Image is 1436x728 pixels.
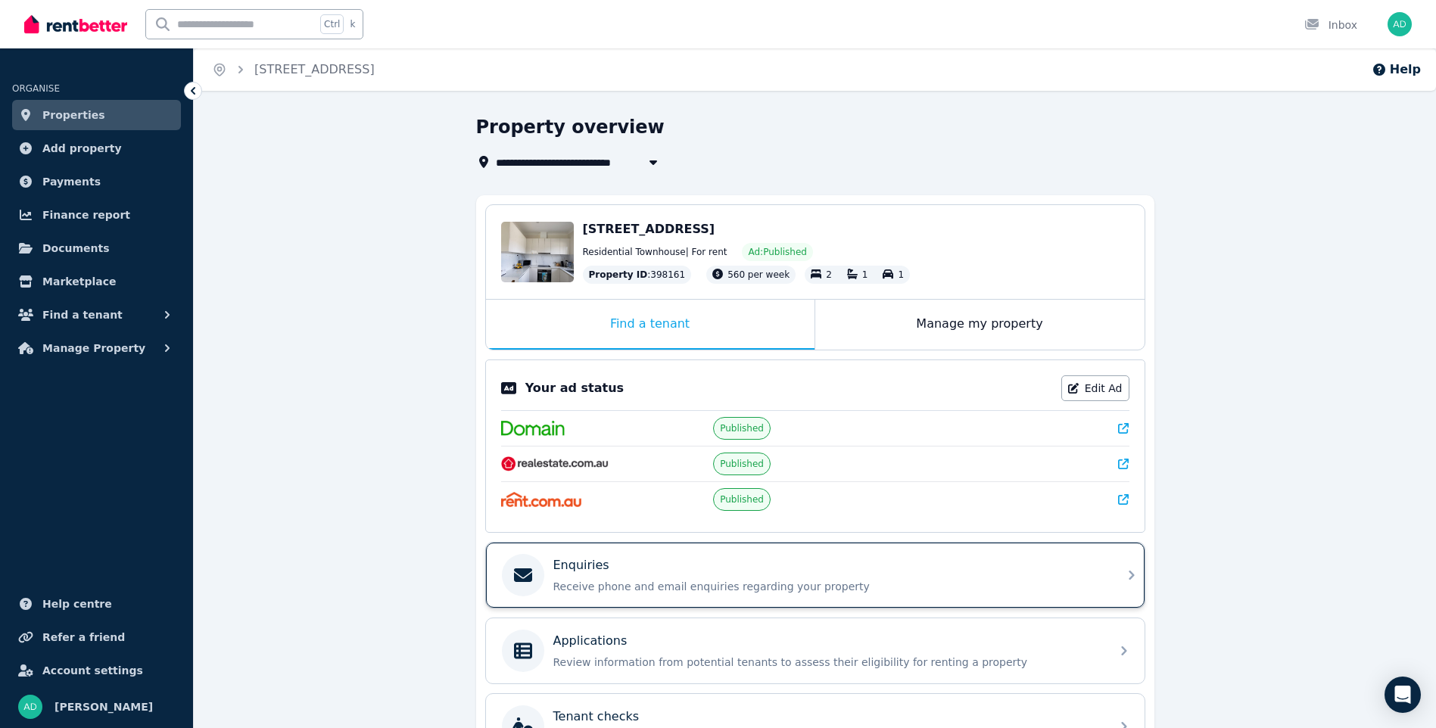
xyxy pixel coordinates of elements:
span: Properties [42,106,105,124]
span: [PERSON_NAME] [55,698,153,716]
span: Residential Townhouse | For rent [583,246,727,258]
a: Payments [12,166,181,197]
button: Manage Property [12,333,181,363]
span: [STREET_ADDRESS] [583,222,715,236]
span: Ctrl [320,14,344,34]
img: Ajit DANGAL [18,695,42,719]
button: Find a tenant [12,300,181,330]
img: RentBetter [24,13,127,36]
span: Add property [42,139,122,157]
a: [STREET_ADDRESS] [254,62,375,76]
span: Help centre [42,595,112,613]
span: Account settings [42,661,143,680]
span: 560 per week [727,269,790,280]
img: Domain.com.au [501,421,565,436]
div: : 398161 [583,266,692,284]
a: Account settings [12,655,181,686]
p: Receive phone and email enquiries regarding your property [553,579,1101,594]
div: Manage my property [815,300,1145,350]
a: Refer a friend [12,622,181,652]
span: Payments [42,173,101,191]
p: Review information from potential tenants to assess their eligibility for renting a property [553,655,1101,670]
h1: Property overview [476,115,665,139]
a: Help centre [12,589,181,619]
span: 1 [898,269,904,280]
a: Add property [12,133,181,163]
span: 2 [826,269,832,280]
div: Find a tenant [486,300,815,350]
a: Marketplace [12,266,181,297]
span: k [350,18,355,30]
span: Published [720,422,764,434]
p: Your ad status [525,379,624,397]
img: Rent.com.au [501,492,582,507]
span: Property ID [589,269,648,281]
nav: Breadcrumb [194,48,393,91]
span: Refer a friend [42,628,125,646]
img: Ajit DANGAL [1388,12,1412,36]
span: Published [720,493,764,506]
span: Manage Property [42,339,145,357]
a: Properties [12,100,181,130]
a: EnquiriesReceive phone and email enquiries regarding your property [486,543,1145,608]
img: RealEstate.com.au [501,456,609,471]
span: ORGANISE [12,83,60,94]
span: Published [720,458,764,470]
span: 1 [862,269,868,280]
a: ApplicationsReview information from potential tenants to assess their eligibility for renting a p... [486,618,1145,683]
a: Edit Ad [1061,375,1129,401]
span: Documents [42,239,110,257]
p: Enquiries [553,556,609,574]
div: Open Intercom Messenger [1385,677,1421,713]
span: Find a tenant [42,306,123,324]
button: Help [1372,61,1421,79]
span: Ad: Published [748,246,806,258]
span: Finance report [42,206,130,224]
span: Marketplace [42,272,116,291]
a: Finance report [12,200,181,230]
p: Tenant checks [553,708,640,726]
div: Inbox [1304,17,1357,33]
p: Applications [553,632,628,650]
a: Documents [12,233,181,263]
